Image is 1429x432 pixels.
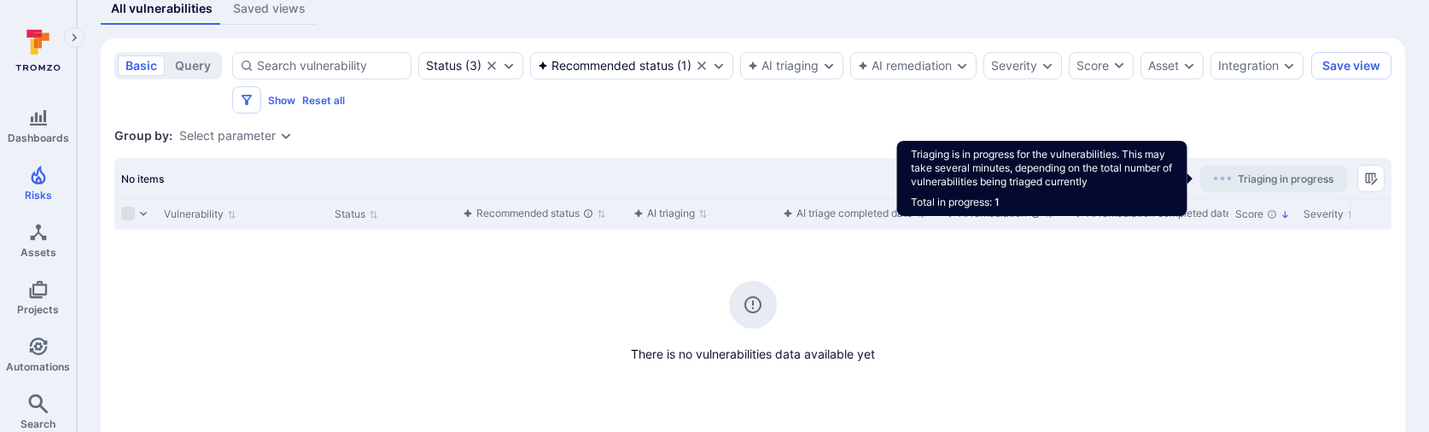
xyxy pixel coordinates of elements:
[268,94,295,107] button: Show
[426,59,481,73] div: ( 3 )
[858,59,952,73] button: AI remediation
[1267,209,1277,219] div: The vulnerability score is based on the parameters defined in the settings
[232,86,261,114] button: Filters
[485,59,499,73] button: Clear selection
[463,205,593,222] div: Recommended status
[1073,207,1245,220] button: Sort by function(){return k.createElement(fN.A,{direction:"row",alignItems:"center",gap:4},k.crea...
[1238,172,1333,185] span: Triaging in progress
[426,59,462,73] div: Status
[911,148,1174,189] p: Triaging is in progress for the vulnerabilities. This may take several minutes, depending on the ...
[1280,206,1290,224] p: Sorted by: Highest first
[1311,52,1391,79] button: Save view
[538,59,691,73] button: Recommended status(1)
[502,59,516,73] button: Expand dropdown
[1214,177,1231,180] img: Loading...
[955,59,969,73] button: Expand dropdown
[633,207,708,220] button: Sort by function(){return k.createElement(fN.A,{direction:"row",alignItems:"center",gap:4},k.crea...
[17,303,59,316] span: Projects
[783,205,913,222] div: AI triage completed date
[279,129,293,143] button: Expand dropdown
[257,57,404,74] input: Search vulnerability
[1235,207,1290,221] button: Sort by Score
[463,207,606,220] button: Sort by function(){return k.createElement(fN.A,{direction:"row",alignItems:"center",gap:4},k.crea...
[20,417,55,430] span: Search
[118,55,165,76] button: basic
[302,94,345,107] button: Reset all
[1148,59,1179,73] button: Asset
[538,59,691,73] div: ( 1 )
[1304,207,1356,221] button: Sort by Severity
[8,131,69,144] span: Dashboards
[991,59,1037,73] button: Severity
[945,207,1053,220] button: Sort by function(){return k.createElement(fN.A,{direction:"row",alignItems:"center",gap:4},k.crea...
[20,246,56,259] span: Assets
[6,360,70,373] span: Automations
[1041,59,1054,73] button: Expand dropdown
[121,172,164,185] span: No items
[25,189,52,201] span: Risks
[179,129,276,143] button: Select parameter
[64,27,85,48] button: Expand navigation menu
[1282,59,1296,73] button: Expand dropdown
[68,31,80,45] i: Expand navigation menu
[748,59,819,73] button: AI triaging
[114,230,1391,363] div: no results
[695,59,709,73] button: Clear selection
[121,207,135,220] span: Select all rows
[911,196,1174,209] p: Total in progress:
[994,196,1000,208] span: 1
[335,207,378,221] button: Sort by Status
[1069,52,1134,79] button: Score
[114,127,172,144] span: Group by:
[783,207,925,220] button: Sort by function(){return k.createElement(fN.A,{direction:"row",alignItems:"center",gap:4},k.crea...
[1218,59,1279,73] button: Integration
[712,59,726,73] button: Expand dropdown
[426,59,481,73] button: Status(3)
[1182,59,1196,73] button: Expand dropdown
[633,205,695,222] div: AI triaging
[1357,165,1385,192] button: Manage columns
[822,59,836,73] button: Expand dropdown
[179,129,293,143] div: grouping parameters
[164,207,236,221] button: Sort by Vulnerability
[114,346,1391,363] span: There is no vulnerabilities data available yet
[1076,57,1109,74] div: Score
[167,55,219,76] button: query
[538,59,674,73] div: Recommended status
